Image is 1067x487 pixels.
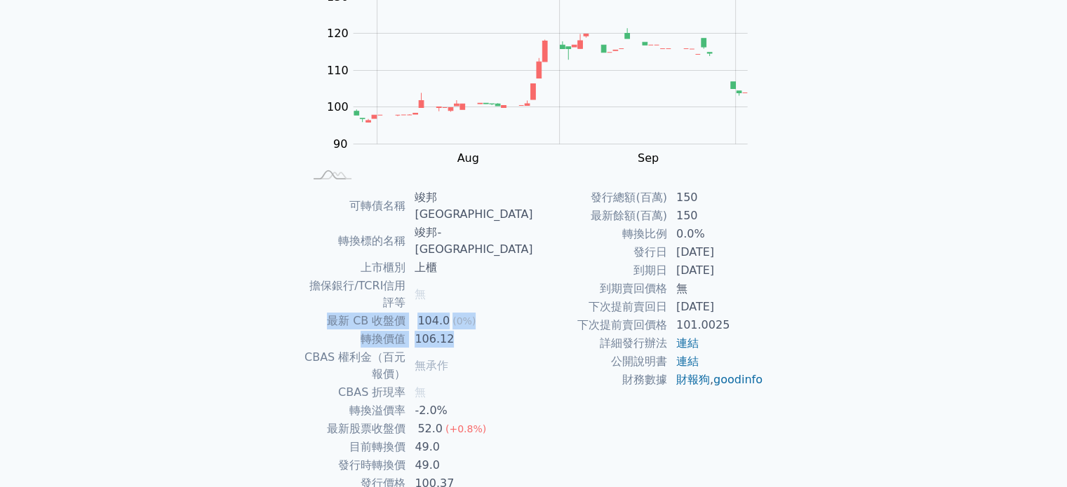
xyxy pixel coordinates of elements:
a: goodinfo [713,373,763,386]
span: 無 [415,385,426,399]
td: 公開說明書 [534,352,668,371]
td: 發行時轉換價 [304,456,407,474]
div: 104.0 [415,313,452,329]
td: 可轉債名稱 [304,188,407,224]
tspan: 90 [333,137,347,151]
td: 轉換標的名稱 [304,224,407,259]
td: 轉換溢價率 [304,402,407,420]
div: 52.0 [415,420,445,437]
td: 106.12 [406,330,533,348]
span: (+0.8%) [445,423,486,434]
td: 49.0 [406,456,533,474]
td: , [668,371,764,389]
td: 竣邦[GEOGRAPHIC_DATA] [406,188,533,224]
td: 發行總額(百萬) [534,188,668,207]
td: 發行日 [534,243,668,261]
td: CBAS 權利金（百元報價） [304,348,407,383]
td: 150 [668,207,764,225]
td: 上市櫃別 [304,259,407,277]
td: 詳細發行辦法 [534,334,668,352]
td: 無 [668,280,764,298]
td: 轉換比例 [534,225,668,243]
td: 49.0 [406,438,533,456]
td: [DATE] [668,261,764,280]
td: 上櫃 [406,259,533,277]
span: (0%) [452,315,476,327]
tspan: 120 [327,27,349,40]
td: 下次提前賣回日 [534,298,668,316]
a: 連結 [676,355,699,368]
a: 財報狗 [676,373,710,386]
td: [DATE] [668,243,764,261]
td: CBAS 折現率 [304,383,407,402]
span: 無承作 [415,359,448,372]
td: 101.0025 [668,316,764,334]
td: 最新 CB 收盤價 [304,312,407,330]
td: 下次提前賣回價格 [534,316,668,334]
td: 最新餘額(百萬) [534,207,668,225]
td: 到期賣回價格 [534,280,668,298]
td: 最新股票收盤價 [304,420,407,438]
td: 150 [668,188,764,207]
a: 連結 [676,336,699,350]
td: 轉換價值 [304,330,407,348]
td: 財務數據 [534,371,668,389]
td: [DATE] [668,298,764,316]
tspan: Aug [457,151,478,165]
tspan: Sep [638,151,659,165]
tspan: 100 [327,100,349,114]
td: 目前轉換價 [304,438,407,456]
td: -2.0% [406,402,533,420]
td: 擔保銀行/TCRI信用評等 [304,277,407,312]
tspan: 110 [327,64,349,77]
td: 0.0% [668,225,764,243]
td: 竣邦-[GEOGRAPHIC_DATA] [406,224,533,259]
td: 到期日 [534,261,668,280]
span: 無 [415,287,426,301]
